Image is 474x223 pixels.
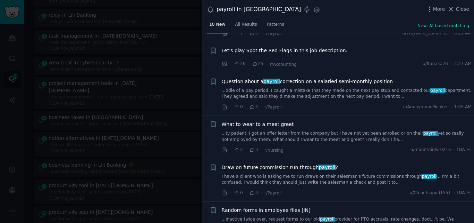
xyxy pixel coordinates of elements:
[433,6,445,13] span: More
[261,103,262,111] span: ·
[222,164,338,171] a: Draw on future commission run throughpayroll?
[234,30,243,37] span: 1
[230,146,231,154] span: ·
[234,104,243,110] span: 0
[454,104,472,110] span: 1:55 AM
[454,147,455,153] span: ·
[320,217,335,222] span: payroll
[245,146,247,154] span: ·
[207,19,228,33] a: 10 New
[450,30,452,37] span: ·
[266,61,267,68] span: ·
[402,30,448,37] span: u/Wayward_Lamanite
[249,104,258,110] span: 5
[230,189,231,197] span: ·
[417,23,469,29] button: New: AI-based matching
[222,78,393,85] a: Question about apayrollcorrection on a salaried semi-monthly position
[426,6,445,13] button: More
[264,191,282,196] span: r/Payroll
[450,61,452,67] span: ·
[222,121,294,128] a: What to wear to a meet greet
[410,147,451,153] span: u/mountainlvr0216
[222,164,338,171] span: Draw on future commission run through ?
[235,22,257,28] span: All Results
[264,105,282,110] span: r/Payroll
[403,104,448,110] span: u/AnonymousMonker
[222,207,311,214] a: Random forms in employee files [IN]
[267,22,284,28] span: Patterns
[249,147,258,153] span: 3
[222,47,348,54] a: Let's play Spot the Red Flags in this job description.
[261,30,262,37] span: ·
[454,30,472,37] span: 6:21 AM
[456,6,469,13] span: Close
[264,31,282,36] span: r/Payroll
[423,131,438,136] span: payroll
[234,147,243,153] span: 2
[423,61,448,67] span: u/ltanaka76
[248,61,249,68] span: ·
[234,61,245,67] span: 26
[457,190,472,196] span: [DATE]
[270,62,297,67] span: r/Accounting
[230,61,231,68] span: ·
[263,79,280,84] span: payroll
[217,5,301,14] div: payroll in [GEOGRAPHIC_DATA]
[454,61,472,67] span: 2:27 AM
[230,103,231,111] span: ·
[245,103,247,111] span: ·
[234,190,243,196] span: 0
[409,190,451,196] span: u/Clear-Isopod1551
[252,61,263,67] span: 25
[209,22,225,28] span: 10 New
[249,30,258,37] span: 0
[430,88,446,93] span: payroll
[230,30,231,37] span: ·
[450,104,452,110] span: ·
[222,88,472,100] a: ...ddle of a pay period. I caught a mistake that they made on the next pay stub and contacted our...
[245,30,247,37] span: ·
[261,189,262,197] span: ·
[264,148,283,153] span: r/nursing
[222,174,472,186] a: I have a client who is asking me to run draws on their salesman's future commissions throughpayro...
[318,165,336,170] span: payroll
[249,190,258,196] span: 3
[261,146,262,154] span: ·
[457,147,472,153] span: [DATE]
[222,130,472,143] a: ...ty patient. I got an offer letter from the company but I have not yet been enrolled or on thei...
[245,189,247,197] span: ·
[454,190,455,196] span: ·
[222,78,393,85] span: Question about a correction on a salaried semi-monthly position
[264,19,287,33] a: Patterns
[447,6,469,13] button: Close
[421,174,437,179] span: payroll
[232,19,259,33] a: All Results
